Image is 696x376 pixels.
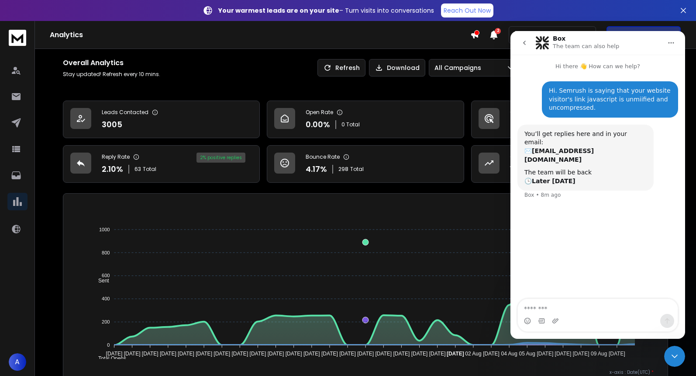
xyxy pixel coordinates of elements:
[465,351,481,357] tspan: 02 Aug
[335,63,360,72] p: Refresh
[444,6,491,15] p: Reach Out Now
[92,278,109,284] span: Sent
[267,101,464,138] a: Open Rate0.00%0 Total
[77,369,654,376] p: x-axis : Date(UTC)
[555,351,572,357] tspan: [DATE]
[142,351,158,357] tspan: [DATE]
[50,30,470,40] h1: Analytics
[178,351,194,357] tspan: [DATE]
[134,166,141,173] span: 63
[393,351,410,357] tspan: [DATE]
[63,58,160,68] h1: Overall Analytics
[102,153,130,160] p: Reply Rate
[267,145,464,183] a: Bounce Rate4.17%298Total
[510,109,537,116] p: Click Rate
[625,31,675,39] p: Get Free Credits
[519,351,535,357] tspan: 05 Aug
[63,71,160,78] p: Stay updated! Refresh every 10 mins.
[306,118,330,131] p: 0.00 %
[9,30,26,46] img: logo
[99,227,110,232] tspan: 1000
[306,163,327,175] p: 4.17 %
[514,31,570,39] p: [PERSON_NAME]
[510,31,685,339] iframe: Intercom live chat
[441,3,493,17] a: Reach Out Now
[214,351,230,357] tspan: [DATE]
[429,351,446,357] tspan: [DATE]
[143,166,156,173] span: Total
[483,351,500,357] tspan: [DATE]
[375,351,392,357] tspan: [DATE]
[102,296,110,301] tspan: 400
[447,351,464,357] tspan: [DATE]
[317,59,365,77] button: Refresh
[9,353,26,371] button: A
[321,351,338,357] tspan: [DATE]
[124,351,141,357] tspan: [DATE]
[92,355,126,362] span: Total Opens
[218,6,434,15] p: – Turn visits into conversations
[357,351,374,357] tspan: [DATE]
[341,121,360,128] p: 0 Total
[537,351,554,357] tspan: [DATE]
[286,351,302,357] tspan: [DATE]
[102,163,123,175] p: 2.10 %
[106,351,123,357] tspan: [DATE]
[196,351,212,357] tspan: [DATE]
[387,63,420,72] p: Download
[102,273,110,278] tspan: 600
[606,26,681,44] button: Get Free Credits
[411,351,428,357] tspan: [DATE]
[303,351,320,357] tspan: [DATE]
[63,101,260,138] a: Leads Contacted3005
[369,59,425,77] button: Download
[218,6,339,15] strong: Your warmest leads are on your site
[107,342,110,348] tspan: 0
[510,118,534,131] p: 0.00 %
[338,166,348,173] span: 298
[339,351,356,357] tspan: [DATE]
[196,153,245,163] div: 2 % positive replies
[102,109,148,116] p: Leads Contacted
[573,351,589,357] tspan: [DATE]
[510,153,545,160] p: Opportunities
[231,351,248,357] tspan: [DATE]
[471,145,668,183] a: Opportunities1$3000
[102,319,110,324] tspan: 200
[268,351,284,357] tspan: [DATE]
[495,28,501,34] span: 2
[350,166,364,173] span: Total
[306,153,340,160] p: Bounce Rate
[306,109,333,116] p: Open Rate
[434,63,485,72] p: All Campaigns
[510,163,513,175] p: 1
[501,351,517,357] tspan: 04 Aug
[102,118,122,131] p: 3005
[471,101,668,138] a: Click Rate0.00%0 Total
[591,351,607,357] tspan: 09 Aug
[102,250,110,255] tspan: 800
[609,351,625,357] tspan: [DATE]
[63,145,260,183] a: Reply Rate2.10%63Total2% positive replies
[250,351,266,357] tspan: [DATE]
